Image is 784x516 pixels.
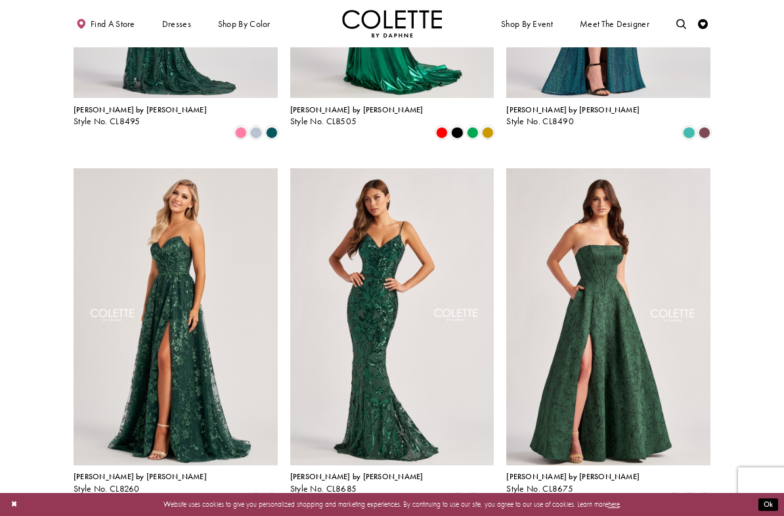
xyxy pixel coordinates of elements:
[72,498,712,511] p: Website uses cookies to give you personalized shopping and marketing experiences. By continuing t...
[74,10,137,37] a: Find a store
[74,471,207,482] span: [PERSON_NAME] by [PERSON_NAME]
[74,473,207,494] div: Colette by Daphne Style No. CL8260
[74,168,278,465] a: Visit Colette by Daphne Style No. CL8260 Page
[290,116,357,127] span: Style No. CL8505
[580,19,649,29] span: Meet the designer
[290,106,424,127] div: Colette by Daphne Style No. CL8505
[290,168,494,465] a: Visit Colette by Daphne Style No. CL8685 Page
[436,126,448,138] i: Red
[608,500,620,509] a: here
[74,106,207,127] div: Colette by Daphne Style No. CL8495
[74,116,141,127] span: Style No. CL8495
[342,10,442,37] a: Visit Home Page
[758,498,778,511] button: Submit Dialog
[506,471,640,482] span: [PERSON_NAME] by [PERSON_NAME]
[74,483,140,494] span: Style No. CL8260
[266,126,278,138] i: Spruce
[235,126,247,138] i: Cotton Candy
[506,106,640,127] div: Colette by Daphne Style No. CL8490
[218,19,271,29] span: Shop by color
[506,105,640,115] span: [PERSON_NAME] by [PERSON_NAME]
[506,168,710,465] a: Visit Colette by Daphne Style No. CL8675 Page
[290,473,424,494] div: Colette by Daphne Style No. CL8685
[699,126,710,138] i: Sunset
[6,496,22,513] button: Close Dialog
[160,10,194,37] span: Dresses
[91,19,135,29] span: Find a store
[674,10,689,37] a: Toggle search
[162,19,191,29] span: Dresses
[74,105,207,115] span: [PERSON_NAME] by [PERSON_NAME]
[506,483,573,494] span: Style No. CL8675
[506,116,574,127] span: Style No. CL8490
[501,19,553,29] span: Shop By Event
[506,473,640,494] div: Colette by Daphne Style No. CL8675
[342,10,442,37] img: Colette by Daphne
[577,10,652,37] a: Meet the designer
[695,10,710,37] a: Check Wishlist
[467,126,479,138] i: Emerald
[290,105,424,115] span: [PERSON_NAME] by [PERSON_NAME]
[290,483,357,494] span: Style No. CL8685
[215,10,272,37] span: Shop by color
[498,10,555,37] span: Shop By Event
[290,471,424,482] span: [PERSON_NAME] by [PERSON_NAME]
